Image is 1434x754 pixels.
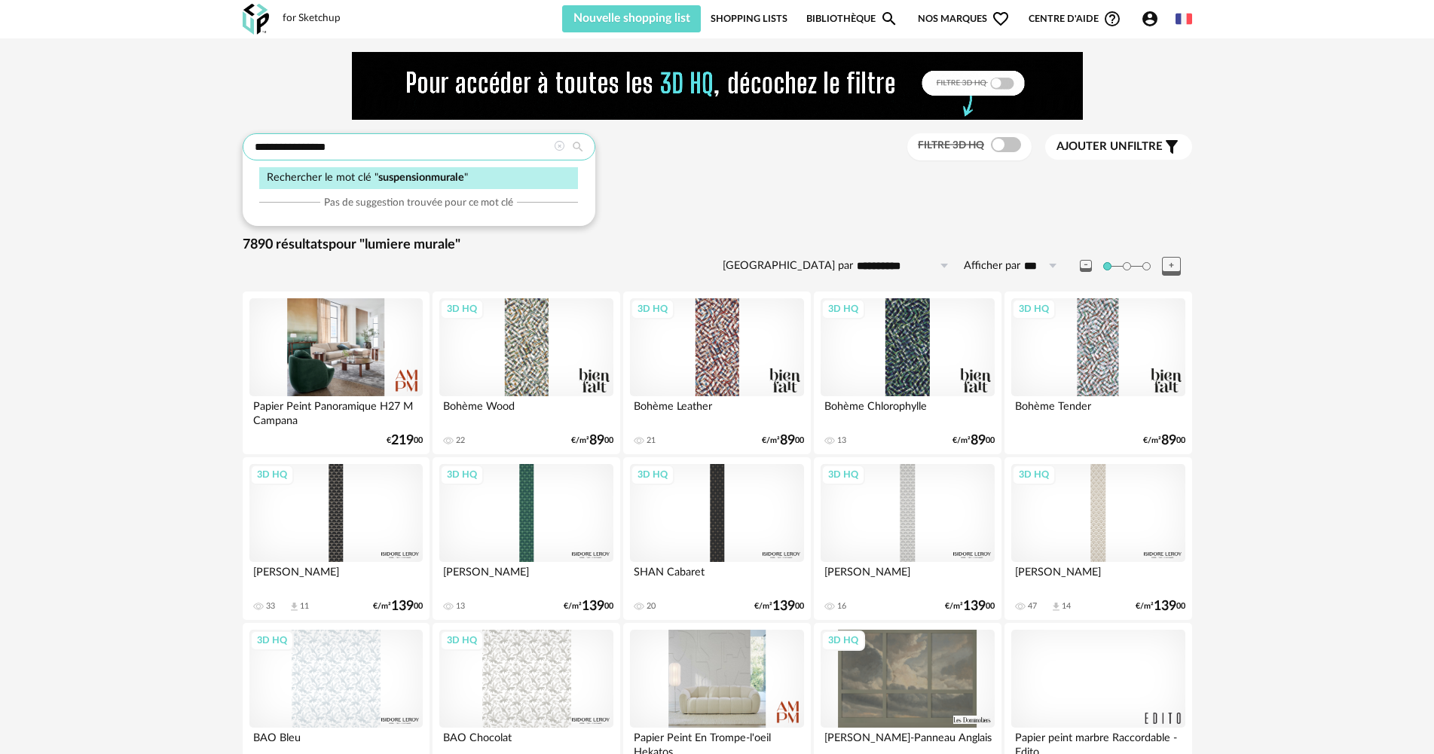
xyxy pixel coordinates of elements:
div: €/m² 00 [1136,601,1185,612]
span: Ajouter un [1056,141,1127,152]
div: Bohème Tender [1011,396,1185,426]
span: pour "lumiere murale" [329,238,460,252]
a: 3D HQ Bohème Chlorophylle 13 €/m²8900 [814,292,1001,454]
div: 3D HQ [250,630,294,650]
a: 3D HQ [PERSON_NAME] 13 €/m²13900 [433,457,619,620]
span: suspensionmurale [378,172,464,183]
div: SHAN Cabaret [630,562,803,592]
div: Bohème Wood [439,396,613,426]
span: Filter icon [1163,138,1181,156]
span: Account Circle icon [1141,10,1159,28]
div: Papier Peint Panoramique H27 M Campana [249,396,423,426]
span: 139 [391,601,414,612]
a: 3D HQ [PERSON_NAME] 47 Download icon 14 €/m²13900 [1004,457,1191,620]
img: OXP [243,4,269,35]
div: 3D HQ [440,630,484,650]
div: 3D HQ [821,465,865,484]
div: 3D HQ [250,465,294,484]
img: fr [1176,11,1192,27]
div: € 00 [387,435,423,446]
a: 3D HQ Bohème Tender €/m²8900 [1004,292,1191,454]
span: 139 [963,601,986,612]
div: 3D HQ [440,299,484,319]
span: Magnify icon [880,10,898,28]
span: Pas de suggestion trouvée pour ce mot clé [324,196,513,209]
span: 139 [772,601,795,612]
span: 219 [391,435,414,446]
div: [PERSON_NAME] [821,562,994,592]
div: €/m² 00 [945,601,995,612]
span: 89 [589,435,604,446]
span: 89 [1161,435,1176,446]
span: Heart Outline icon [992,10,1010,28]
div: 11 [300,601,309,612]
a: 3D HQ [PERSON_NAME] 33 Download icon 11 €/m²13900 [243,457,430,620]
div: 3D HQ [631,299,674,319]
a: 3D HQ Bohème Wood 22 €/m²8900 [433,292,619,454]
div: 47 [1028,601,1037,612]
span: 89 [971,435,986,446]
a: 3D HQ SHAN Cabaret 20 €/m²13900 [623,457,810,620]
div: Bohème Leather [630,396,803,426]
div: 3D HQ [1012,465,1056,484]
img: FILTRE%20HQ%20NEW_V1%20(4).gif [352,52,1083,120]
span: 89 [780,435,795,446]
div: [PERSON_NAME] [249,562,423,592]
div: 14 [1062,601,1071,612]
div: 3D HQ [631,465,674,484]
span: Nos marques [918,5,1010,32]
div: 21 [647,435,656,446]
div: 13 [837,435,846,446]
div: 22 [456,435,465,446]
span: filtre [1056,139,1163,154]
span: Nouvelle shopping list [573,12,690,24]
div: 13 [456,601,465,612]
a: 3D HQ Bohème Leather 21 €/m²8900 [623,292,810,454]
a: Papier Peint Panoramique H27 M Campana €21900 [243,292,430,454]
a: BibliothèqueMagnify icon [806,5,898,32]
div: 3D HQ [821,299,865,319]
button: Nouvelle shopping list [562,5,702,32]
div: 3D HQ [1012,299,1056,319]
span: 139 [1154,601,1176,612]
div: Rechercher le mot clé " " [259,167,578,189]
span: Filtre 3D HQ [918,140,984,151]
div: 3D HQ [821,630,865,650]
a: 3D HQ [PERSON_NAME] 16 €/m²13900 [814,457,1001,620]
div: 7890 résultats [243,237,1192,254]
span: Download icon [289,601,300,612]
div: 33 [266,601,275,612]
div: for Sketchup [283,12,341,26]
div: [PERSON_NAME] [1011,562,1185,592]
div: 16 [837,601,846,612]
div: [PERSON_NAME] [439,562,613,592]
div: €/m² 00 [564,601,613,612]
span: 139 [582,601,604,612]
button: Ajouter unfiltre Filter icon [1045,134,1192,160]
div: €/m² 00 [373,601,423,612]
div: 20 [647,601,656,612]
div: €/m² 00 [571,435,613,446]
span: Account Circle icon [1141,10,1166,28]
a: Shopping Lists [711,5,787,32]
div: €/m² 00 [1143,435,1185,446]
label: [GEOGRAPHIC_DATA] par [723,259,853,273]
div: €/m² 00 [762,435,804,446]
span: Download icon [1050,601,1062,612]
div: Bohème Chlorophylle [821,396,994,426]
span: Help Circle Outline icon [1103,10,1121,28]
div: €/m² 00 [952,435,995,446]
span: Centre d'aideHelp Circle Outline icon [1029,10,1121,28]
label: Afficher par [964,259,1020,273]
div: 3D HQ [440,465,484,484]
div: €/m² 00 [754,601,804,612]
